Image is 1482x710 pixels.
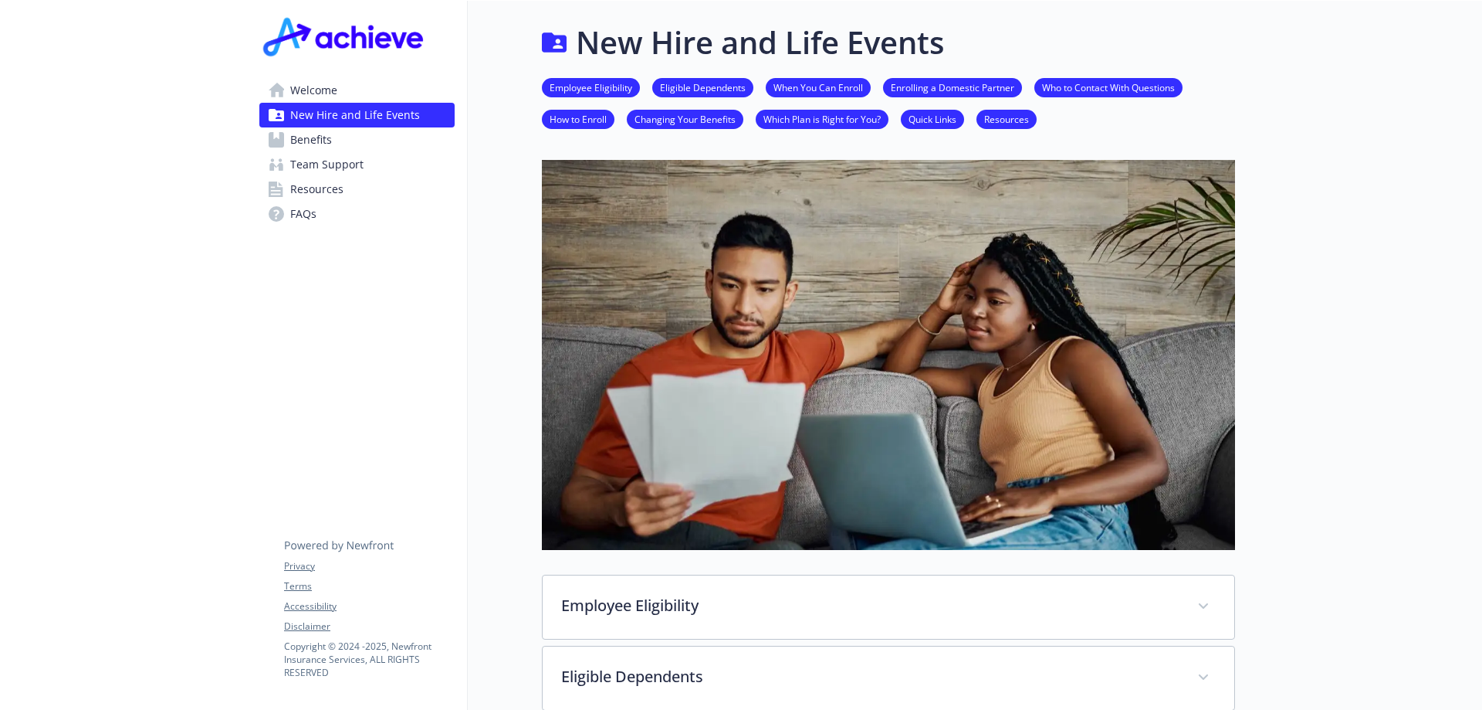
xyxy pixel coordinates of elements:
[259,78,455,103] a: Welcome
[284,620,454,634] a: Disclaimer
[290,202,316,226] span: FAQs
[259,152,455,177] a: Team Support
[259,127,455,152] a: Benefits
[259,103,455,127] a: New Hire and Life Events
[976,111,1037,126] a: Resources
[290,177,343,202] span: Resources
[1034,80,1183,94] a: Who to Contact With Questions
[542,160,1235,550] img: new hire page banner
[652,80,753,94] a: Eligible Dependents
[766,80,871,94] a: When You Can Enroll
[284,559,454,573] a: Privacy
[576,19,944,66] h1: New Hire and Life Events
[290,78,337,103] span: Welcome
[627,111,743,126] a: Changing Your Benefits
[542,80,640,94] a: Employee Eligibility
[561,665,1179,688] p: Eligible Dependents
[290,103,420,127] span: New Hire and Life Events
[883,80,1022,94] a: Enrolling a Domestic Partner
[561,594,1179,617] p: Employee Eligibility
[290,152,364,177] span: Team Support
[259,177,455,202] a: Resources
[543,576,1234,639] div: Employee Eligibility
[901,111,964,126] a: Quick Links
[543,647,1234,710] div: Eligible Dependents
[542,111,614,126] a: How to Enroll
[284,579,454,593] a: Terms
[284,600,454,613] a: Accessibility
[259,202,455,226] a: FAQs
[756,111,888,126] a: Which Plan is Right for You?
[290,127,332,152] span: Benefits
[284,640,454,679] p: Copyright © 2024 - 2025 , Newfront Insurance Services, ALL RIGHTS RESERVED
